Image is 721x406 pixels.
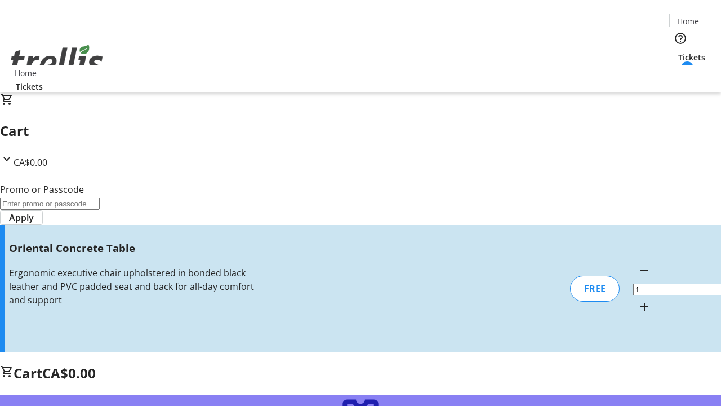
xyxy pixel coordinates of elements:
span: CA$0.00 [14,156,47,169]
h3: Oriental Concrete Table [9,240,255,256]
div: FREE [570,276,620,302]
img: Orient E2E Organization mUckuOnPXX's Logo [7,32,107,89]
button: Help [669,27,692,50]
a: Home [7,67,43,79]
span: Tickets [678,51,705,63]
span: CA$0.00 [42,364,96,382]
button: Decrement by one [633,259,656,282]
div: Ergonomic executive chair upholstered in bonded black leather and PVC padded seat and back for al... [9,266,255,307]
span: Apply [9,211,34,224]
span: Home [15,67,37,79]
span: Tickets [16,81,43,92]
button: Increment by one [633,295,656,318]
a: Tickets [669,51,714,63]
a: Tickets [7,81,52,92]
a: Home [670,15,706,27]
span: Home [677,15,699,27]
button: Cart [669,63,692,86]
